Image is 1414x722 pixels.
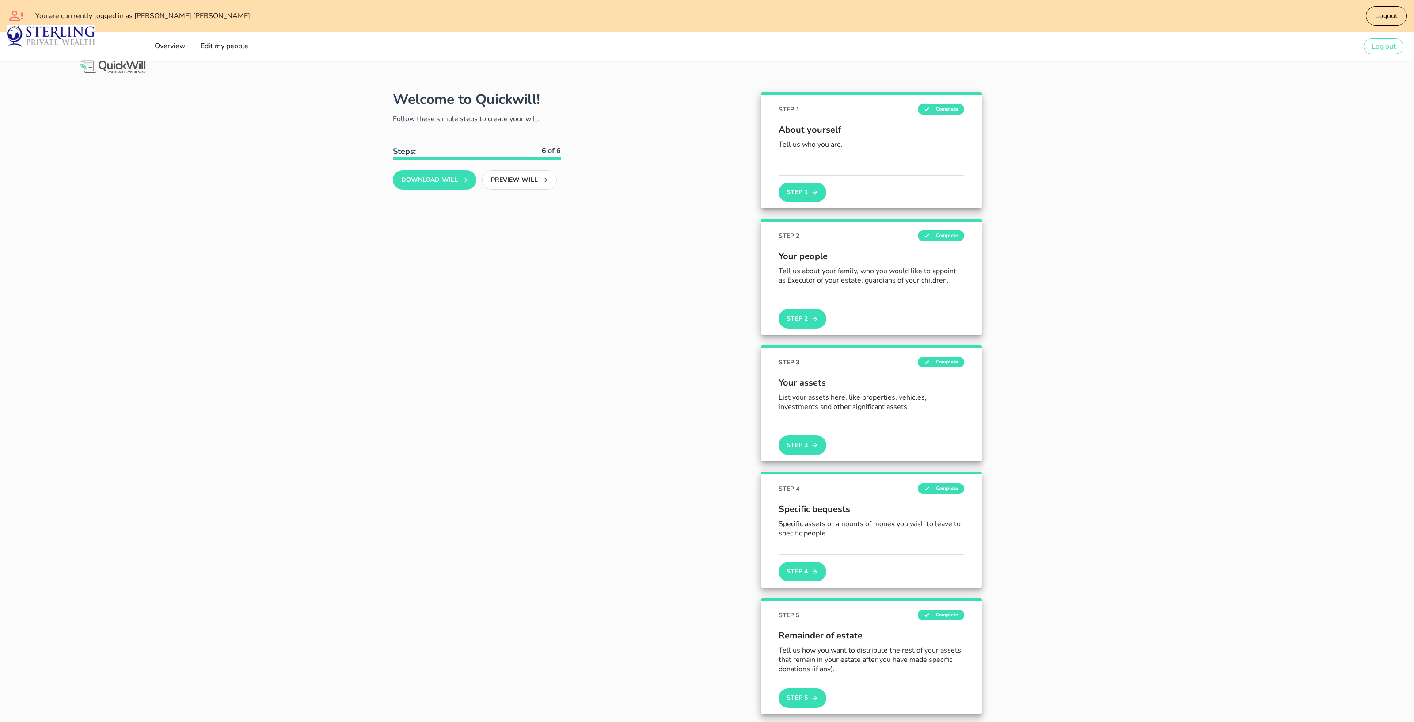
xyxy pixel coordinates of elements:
[482,170,557,190] button: Preview Will
[779,503,964,516] span: Specific bequests
[154,41,186,51] span: Overview
[779,376,964,390] span: Your assets
[918,230,964,241] span: Complete
[393,146,416,157] b: Steps:
[779,267,964,285] p: Tell us about your family, who you would like to appoint as Executor of your estate, guardians of...
[393,114,561,124] p: Follow these simple steps to create your will.
[393,90,540,109] h1: Welcome to Quickwill!
[197,38,251,55] a: Edit my people
[542,146,561,156] b: 6 of 6
[779,250,964,263] span: Your people
[1371,42,1396,51] span: Log out
[918,357,964,367] span: Complete
[779,105,799,114] span: STEP 1
[779,123,964,137] span: About yourself
[7,25,95,47] img: Sterling Wealth logo
[779,484,799,493] span: STEP 4
[779,520,964,538] p: Specific assets or amounts of money you wish to leave to specific people.
[779,140,964,149] p: Tell us who you are.
[779,183,826,202] button: Step 1
[779,688,826,708] button: Step 5
[779,358,799,367] span: STEP 3
[200,41,248,51] span: Edit my people
[779,629,964,642] span: Remainder of estate
[918,483,964,494] span: Complete
[779,562,826,581] button: Step 4
[779,611,799,620] span: STEP 5
[1366,6,1407,26] button: Logout
[79,59,147,75] img: Logo
[35,11,786,20] div: You are currrently logged in as [PERSON_NAME] [PERSON_NAME]
[152,38,188,55] a: Overview
[779,231,799,241] span: STEP 2
[1375,11,1398,21] span: Logout
[779,393,964,412] p: List your assets here, like properties, vehicles, investments and other significant assets.
[918,610,964,620] span: Complete
[779,309,826,329] button: Step 2
[1364,38,1403,54] button: Log out
[779,435,826,455] button: Step 3
[779,646,964,673] p: Tell us how you want to distribute the rest of your assets that remain in your estate after you h...
[918,104,964,115] span: Complete
[393,170,476,190] button: Download Will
